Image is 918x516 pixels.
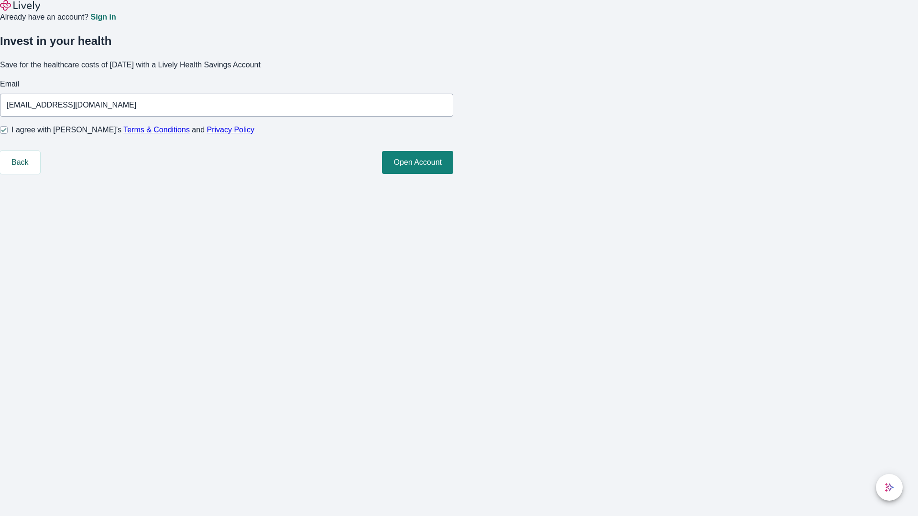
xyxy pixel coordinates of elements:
a: Privacy Policy [207,126,255,134]
span: I agree with [PERSON_NAME]’s and [11,124,254,136]
svg: Lively AI Assistant [885,483,894,492]
button: chat [876,474,903,501]
button: Open Account [382,151,453,174]
a: Terms & Conditions [123,126,190,134]
a: Sign in [90,13,116,21]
